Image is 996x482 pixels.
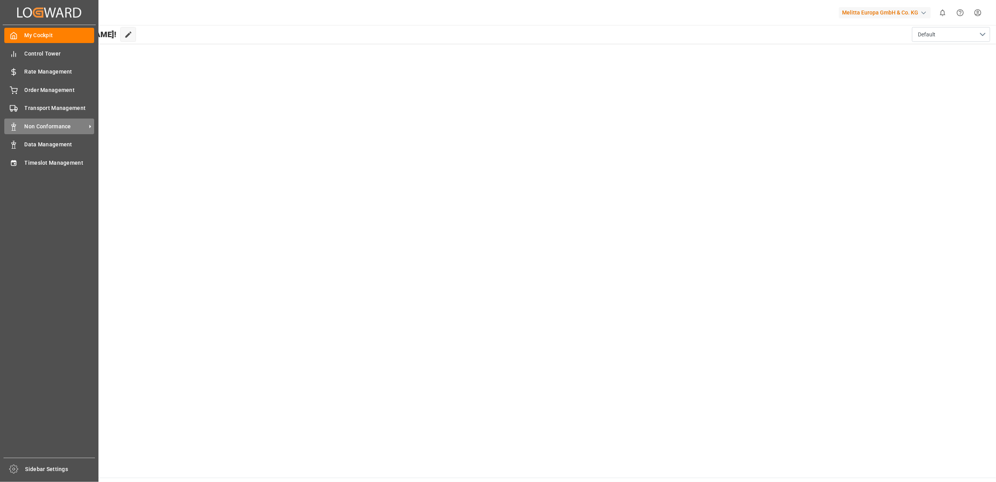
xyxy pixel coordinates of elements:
[934,4,951,22] button: show 0 new notifications
[25,31,95,40] span: My Cockpit
[25,140,95,149] span: Data Management
[4,101,94,116] a: Transport Management
[4,155,94,170] a: Timeslot Management
[4,82,94,97] a: Order Management
[25,104,95,112] span: Transport Management
[839,5,934,20] button: Melitta Europa GmbH & Co. KG
[4,46,94,61] a: Control Tower
[839,7,931,18] div: Melitta Europa GmbH & Co. KG
[4,28,94,43] a: My Cockpit
[25,86,95,94] span: Order Management
[25,122,86,131] span: Non Conformance
[4,64,94,79] a: Rate Management
[25,50,95,58] span: Control Tower
[912,27,990,42] button: open menu
[951,4,969,22] button: Help Center
[918,31,935,39] span: Default
[4,137,94,152] a: Data Management
[25,159,95,167] span: Timeslot Management
[25,465,95,473] span: Sidebar Settings
[25,68,95,76] span: Rate Management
